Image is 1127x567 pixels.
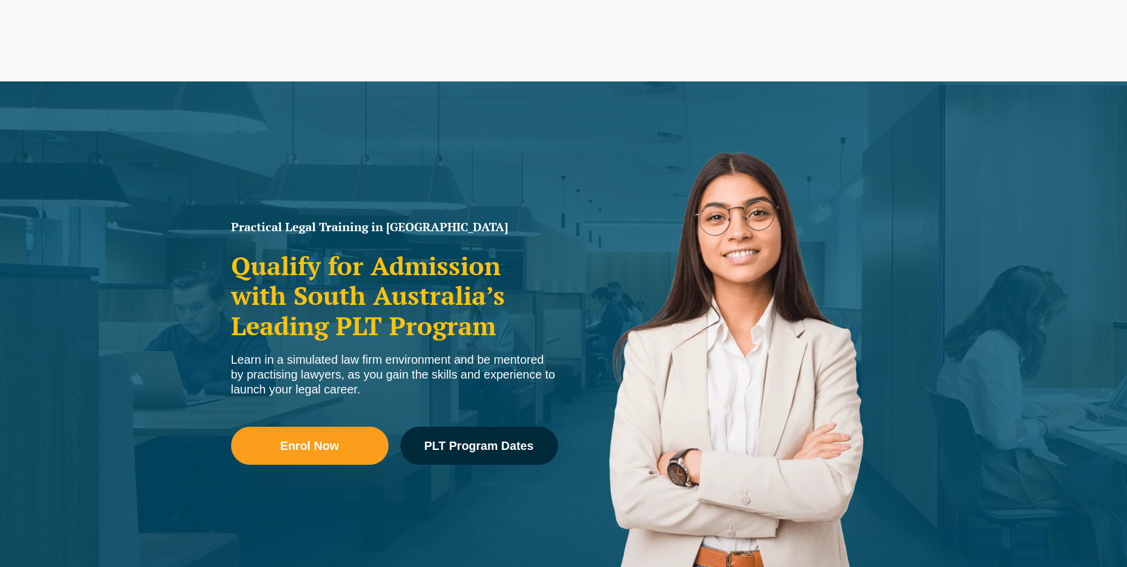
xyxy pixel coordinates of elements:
[424,440,533,452] span: PLT Program Dates
[280,440,339,452] span: Enrol Now
[231,352,558,397] div: Learn in a simulated law firm environment and be mentored by practising lawyers, as you gain the ...
[400,427,558,465] a: PLT Program Dates
[231,251,558,341] h2: Qualify for Admission with South Australia’s Leading PLT Program
[231,427,389,465] a: Enrol Now
[231,221,558,233] h1: Practical Legal Training in [GEOGRAPHIC_DATA]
